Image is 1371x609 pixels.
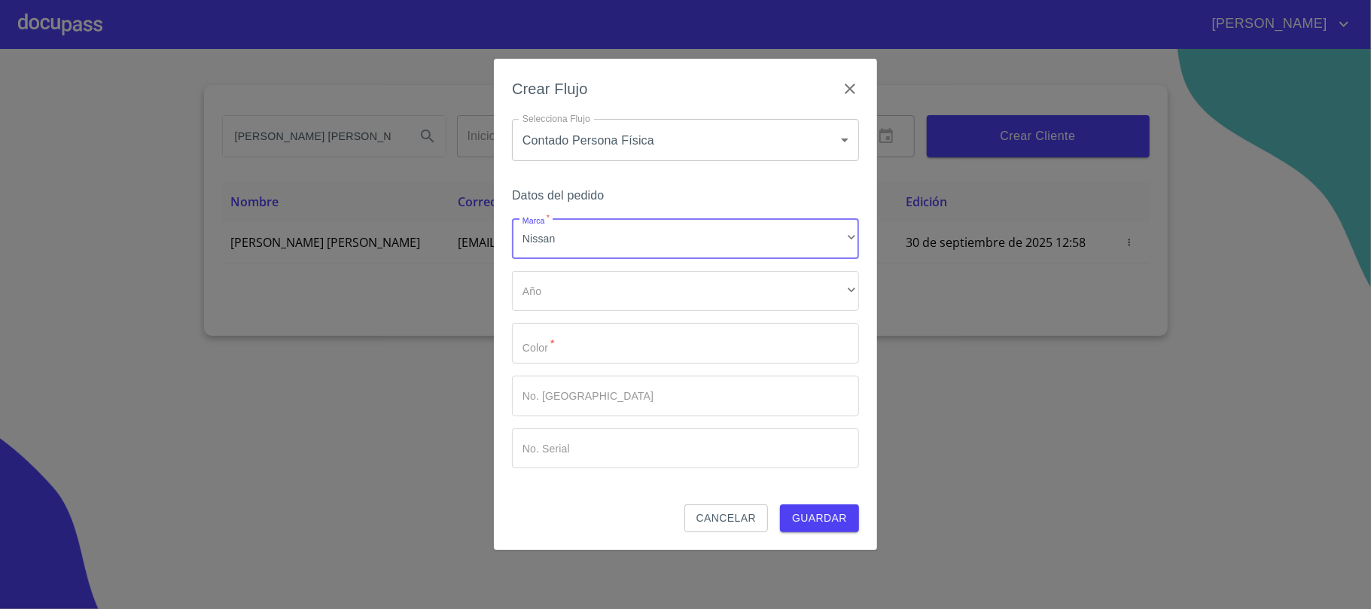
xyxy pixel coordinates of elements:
h6: Crear Flujo [512,77,588,101]
span: Guardar [792,509,847,528]
div: Nissan [512,218,859,259]
div: ​ [512,271,859,312]
h6: Datos del pedido [512,185,859,206]
span: Cancelar [696,509,756,528]
button: Guardar [780,504,859,532]
div: Contado Persona Física [512,119,859,161]
button: Cancelar [684,504,768,532]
